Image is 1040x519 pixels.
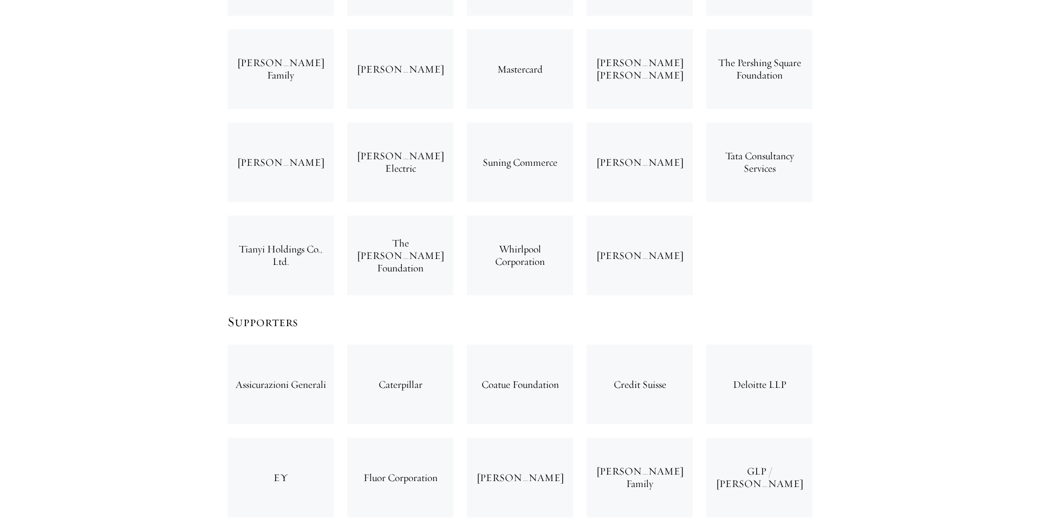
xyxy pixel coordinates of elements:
[706,122,812,202] div: Tata Consultancy Services
[227,345,334,424] div: Assicurazioni Generali
[467,216,573,295] div: Whirlpool Corporation
[347,438,453,517] div: Fluor Corporation
[227,438,334,517] div: EY
[706,345,812,424] div: Deloitte LLP
[587,438,693,517] div: [PERSON_NAME] Family
[347,122,453,202] div: [PERSON_NAME] Electric
[227,313,812,331] h5: Supporters
[706,29,812,109] div: The Pershing Square Foundation
[347,29,453,109] div: [PERSON_NAME]
[587,29,693,109] div: [PERSON_NAME] [PERSON_NAME]
[227,216,334,295] div: Tianyi Holdings Co., Ltd.
[706,438,812,517] div: GLP / [PERSON_NAME]
[587,345,693,424] div: Credit Suisse
[227,122,334,202] div: [PERSON_NAME]
[467,438,573,517] div: [PERSON_NAME]
[347,345,453,424] div: Caterpillar
[587,216,693,295] div: [PERSON_NAME]
[587,122,693,202] div: [PERSON_NAME]
[347,216,453,295] div: The [PERSON_NAME] Foundation
[227,29,334,109] div: [PERSON_NAME] Family
[467,29,573,109] div: Mastercard
[467,122,573,202] div: Suning Commerce
[467,345,573,424] div: Coatue Foundation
